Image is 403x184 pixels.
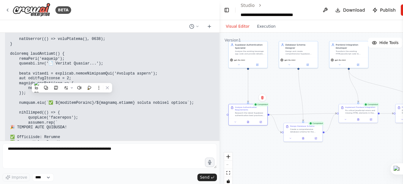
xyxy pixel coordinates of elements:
[13,3,50,17] img: Logo
[325,112,337,134] g: Edge from b818a832-4ac4-490f-b669-1f3bcf8d3789 to beeaf0f3-5d26-4f0b-90cb-be890c5ec606
[248,63,266,67] button: Open in side panel
[205,158,214,167] button: Click to speak your automation idea
[55,6,71,14] div: BETA
[12,175,27,180] span: Improve
[229,41,268,68] div: Supabase Authentication SpecialistAnalyze the existing beverage app code and provide detailed imp...
[352,118,365,121] button: View output
[270,113,282,134] g: Edge from f55dffbe-c0e1-446f-9d26-ccaeb843ea5d to b818a832-4ac4-490f-b669-1f3bcf8d3789
[235,106,266,111] div: Analyze Authentication Requirements
[339,104,378,123] div: CompletedImplement Frontend IntegrationFix critical JavaScript errors and missing HTML elements i...
[333,4,367,16] button: Download
[343,7,365,13] span: Download
[197,174,217,181] button: Send
[285,59,296,61] span: gpt-4o-mini
[347,70,360,102] g: Edge from 079c17eb-e922-49c3-8727-e06f71a82dfd to beeaf0f3-5d26-4f0b-90cb-be890c5ec606
[200,175,209,180] span: Send
[187,23,202,30] button: Switch to previous chat
[222,23,253,30] button: Visual Editor
[284,123,323,142] div: CompletedDesign Database SchemaCreate a comprehensive database schema for the beverage tracking a...
[290,128,321,133] div: Create a comprehensive database schema for the beverage tracking application based on the current...
[224,38,241,43] div: Version 1
[234,59,245,61] span: gpt-4o-mini
[345,106,376,109] div: Implement Frontend Integration
[380,7,396,13] span: Publish
[297,137,310,140] button: View output
[235,50,266,55] div: Analyze the existing beverage app code and provide detailed implementation guidance for integrati...
[224,153,232,161] button: zoom in
[241,120,255,124] button: View output
[336,43,366,49] div: Frontend Integration Developer
[247,70,250,102] g: Edge from fee11bdf-898b-40de-bab1-e6683a76615b to f55dffbe-c0e1-446f-9d26-ccaeb843ea5d
[255,120,266,124] button: Open in side panel
[223,6,230,14] button: Hide left sidebar
[235,43,266,49] div: Supabase Authentication Specialist
[336,50,366,55] div: Transform the existing HTML/JavaScript code to integrate with real Supabase data, replace hardcod...
[235,112,266,117] div: Research the latest Supabase authentication best practices and analyze the current beverage app c...
[368,38,402,48] button: Hide Tools
[253,23,279,30] button: Execution
[370,4,398,16] button: Publish
[279,41,318,68] div: Database Schema DesignerDesign and create comprehensive Supabase database schema for the beverage...
[258,93,267,102] button: Delete node
[329,41,369,68] div: Frontend Integration DeveloperTransform the existing HTML/JavaScript code to integrate with real ...
[270,112,337,116] g: Edge from f55dffbe-c0e1-446f-9d26-ccaeb843ea5d to beeaf0f3-5d26-4f0b-90cb-be890c5ec606
[253,103,269,106] div: Completed
[3,173,30,181] button: Improve
[286,43,316,49] div: Database Schema Designer
[224,169,232,177] button: fit view
[366,118,376,121] button: Open in side panel
[290,125,315,127] div: Design Database Schema
[335,59,346,61] span: gpt-4o-mini
[297,67,305,121] g: Edge from cbfb89a7-fffc-40a5-b662-1aa7c1dae29a to b818a832-4ac4-490f-b669-1f3bcf8d3789
[310,137,321,140] button: Open in side panel
[241,2,315,18] nav: breadcrumb
[204,23,214,30] button: Start a new chat
[379,40,399,45] span: Hide Tools
[349,63,367,67] button: Open in side panel
[241,3,255,8] a: Studio
[286,50,316,55] div: Design and create comprehensive Supabase database schema for the beverage tracking application, i...
[308,121,324,125] div: Completed
[345,109,376,114] div: Fix critical JavaScript errors and missing HTML elements in the beverage app. The entire applicat...
[229,104,268,125] div: CompletedAnalyze Authentication RequirementsResearch the latest Supabase authentication best prac...
[363,103,379,106] div: Completed
[299,63,317,67] button: Open in side panel
[380,112,394,115] g: Edge from beeaf0f3-5d26-4f0b-90cb-be890c5ec606 to 1a80ff44-8825-4889-8e61-aaf09bc64521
